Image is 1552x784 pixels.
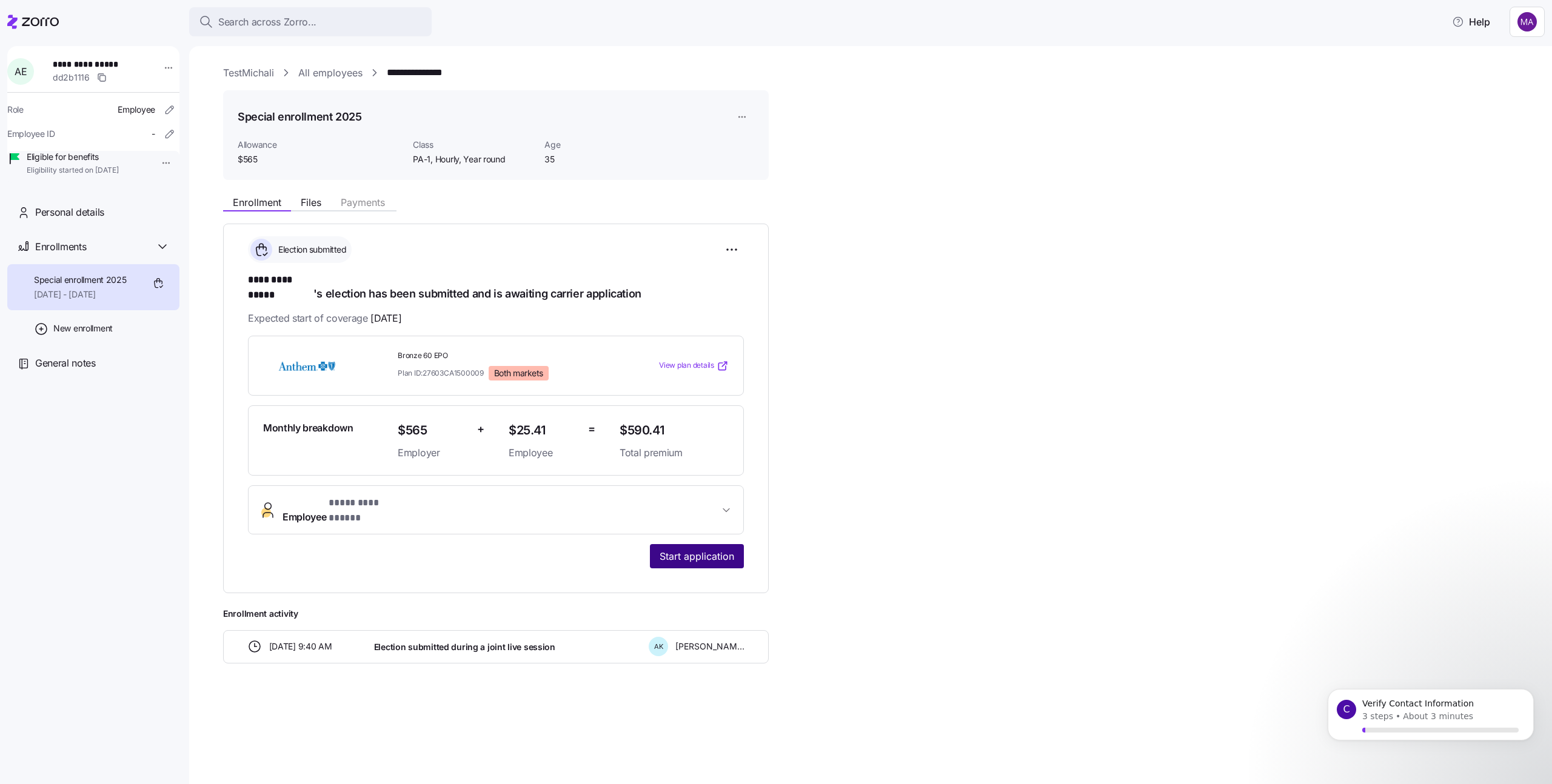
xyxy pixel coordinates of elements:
span: Monthly breakdown [263,420,353,436]
span: Both markets [494,368,543,379]
span: PA-1, Hourly, Year round [413,153,535,165]
span: Plan ID: 27603CA1500009 [398,368,484,378]
span: $565 [238,153,403,165]
span: Enrollment [233,198,281,207]
span: New enrollment [53,322,113,334]
span: Personal details [35,205,104,220]
iframe: Intercom notifications message [1309,675,1552,778]
h1: Special enrollment 2025 [238,109,362,124]
span: Bronze 60 EPO [398,351,610,361]
span: Search across Zorro... [218,15,316,30]
span: Age [544,139,666,151]
span: General notes [35,356,96,371]
span: Eligibility started on [DATE] [27,165,119,176]
span: Election submitted [275,244,346,256]
span: Allowance [238,139,403,151]
span: $25.41 [509,420,578,440]
span: Enrollment activity [223,608,769,620]
span: View plan details [659,360,714,371]
img: 9f757de36c5fb024244abc8c7a678d0a [1517,12,1537,32]
a: All employees [298,65,363,81]
span: Help [1452,15,1490,29]
span: Election submitted during a joint live session [374,641,555,653]
a: View plan details [659,360,729,372]
span: Employee [283,496,399,525]
span: Class [413,139,535,151]
button: Start application [650,544,744,568]
span: Employee [118,104,155,116]
span: Total premium [620,445,729,460]
span: Expected start of coverage [248,311,401,326]
span: [PERSON_NAME] [675,640,744,653]
a: TestMichali [223,65,274,81]
span: Eligible for benefits [27,151,119,163]
span: dd2b1116 [53,71,90,84]
span: [DATE] [370,311,401,326]
span: Role [7,104,24,116]
span: [DATE] - [DATE] [34,288,127,301]
span: $590.41 [620,420,729,440]
span: 35 [544,153,666,165]
span: $565 [398,420,467,440]
span: [DATE] 9:40 AM [269,640,332,653]
span: - [152,128,155,140]
button: Help [1442,10,1500,34]
span: Employee ID [7,128,55,140]
img: Anthem [263,352,350,380]
span: Payments [341,198,385,207]
span: Employer [398,445,467,460]
h1: 's election has been submitted and is awaiting carrier application [248,273,744,301]
span: Enrollments [35,239,86,254]
span: + [477,420,484,438]
span: Files [301,198,321,207]
span: Start application [660,549,734,563]
span: Employee [509,445,578,460]
button: Search across Zorro... [189,7,432,36]
span: Special enrollment 2025 [34,274,127,286]
span: = [588,420,595,438]
span: A K [654,643,663,650]
span: A E [15,67,27,76]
